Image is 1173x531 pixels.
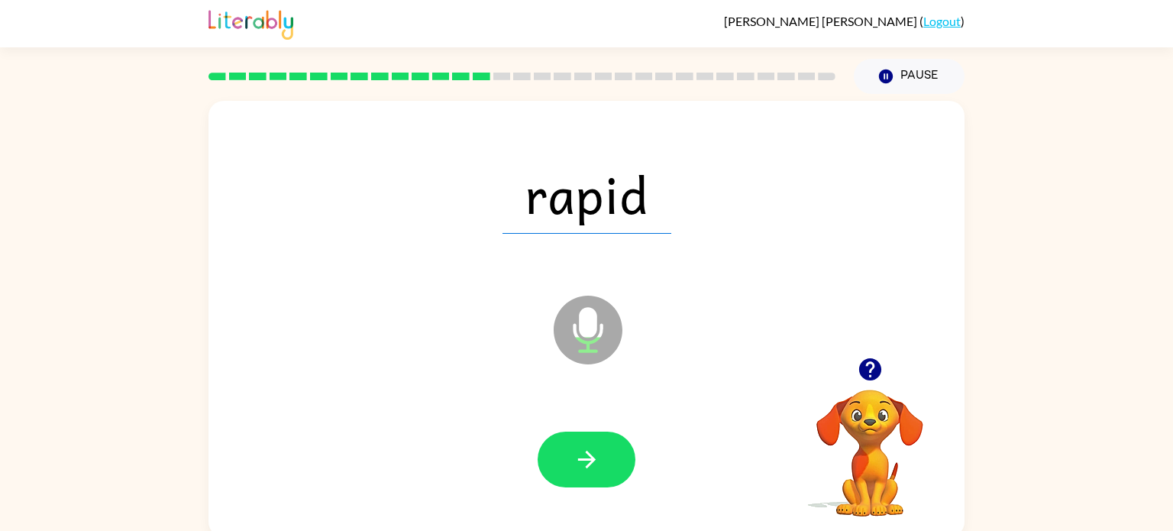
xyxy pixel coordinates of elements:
span: [PERSON_NAME] [PERSON_NAME] [724,14,919,28]
video: Your browser must support playing .mp4 files to use Literably. Please try using another browser. [793,366,946,519]
button: Pause [854,59,965,94]
a: Logout [923,14,961,28]
img: Literably [208,6,293,40]
span: rapid [502,154,671,234]
div: ( ) [724,14,965,28]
